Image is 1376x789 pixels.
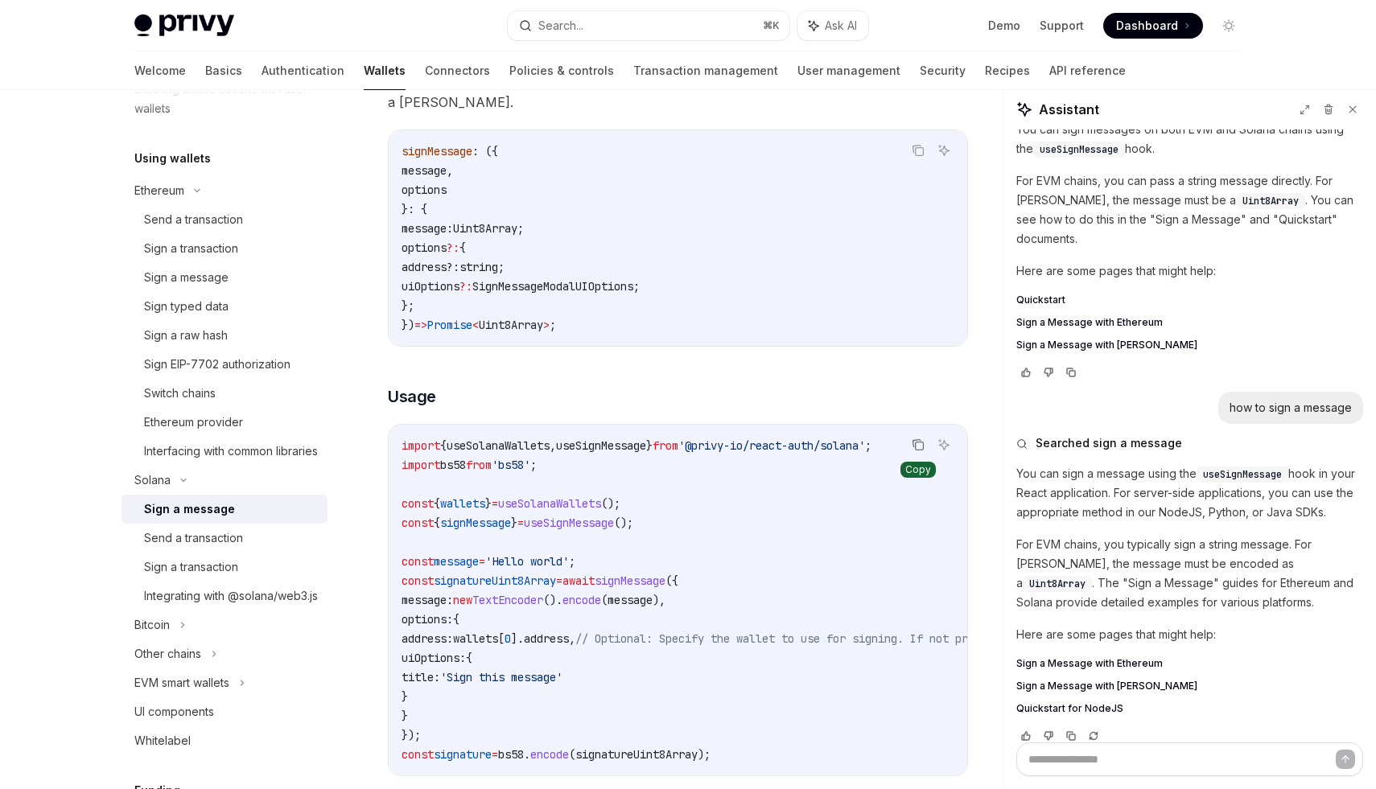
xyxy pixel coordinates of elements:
span: Usage [388,385,436,408]
a: Quickstart [1016,294,1363,306]
p: You can sign messages on both EVM and Solana chains using the hook. [1016,120,1363,158]
span: ⌘ K [763,19,780,32]
span: 0 [505,631,511,646]
div: Integrating with @solana/web3.js [144,586,318,606]
a: Security [920,51,966,90]
span: encode [562,593,601,607]
span: = [479,554,485,569]
a: Connectors [425,51,490,90]
div: Copy [900,462,936,478]
p: You can sign a message using the hook in your React application. For server-side applications, yo... [1016,464,1363,522]
div: Search... [538,16,583,35]
div: Switch chains [144,384,216,403]
span: = [492,496,498,511]
span: } [402,709,408,723]
div: Sign a message [144,268,229,287]
span: message [608,593,653,607]
span: Uint8Array [1029,577,1086,590]
a: Transaction management [633,51,778,90]
h5: Using wallets [134,149,211,168]
span: { [434,496,440,511]
span: useSolanaWallets [498,496,601,511]
a: UI components [122,697,328,726]
div: Other chains [134,644,201,664]
span: => [414,318,427,332]
span: }) [402,318,414,332]
a: Sign typed data [122,292,328,321]
a: Sign a Message with [PERSON_NAME] [1016,680,1363,692]
span: Quickstart [1016,294,1065,306]
span: from [653,438,678,453]
span: ; [530,458,537,472]
div: Ethereum provider [144,413,243,432]
span: useSignMessage [1203,468,1282,481]
a: Demo [988,18,1020,34]
span: '@privy-io/react-auth/solana' [678,438,865,453]
a: Sign a transaction [122,234,328,263]
span: ( [569,747,575,762]
span: 'Sign this message' [440,670,562,684]
span: Promise [427,318,472,332]
span: useSolanaWallets [447,438,550,453]
div: Sign a transaction [144,239,238,258]
span: } [646,438,653,453]
span: , [569,631,575,646]
span: options: [402,612,453,627]
span: [ [498,631,505,646]
span: } [511,516,517,530]
span: Sign a Message with [PERSON_NAME] [1016,680,1197,692]
img: light logo [134,14,234,37]
button: Toggle dark mode [1216,13,1242,39]
span: { [453,612,459,627]
span: signMessage [440,516,511,530]
button: Ask AI [797,11,868,40]
a: Sign a transaction [122,553,328,581]
a: User management [797,51,900,90]
span: : [453,260,459,274]
span: const [402,554,434,569]
span: (). [543,593,562,607]
a: Basics [205,51,242,90]
span: signature [434,747,492,762]
span: . [524,747,530,762]
a: Welcome [134,51,186,90]
span: = [556,573,562,588]
span: ; [633,279,640,294]
span: from [466,458,492,472]
span: { [459,240,466,255]
span: ), [653,593,665,607]
span: bs58 [498,747,524,762]
span: useSignMessage [1040,143,1119,156]
span: 'Hello world' [485,554,569,569]
span: address? [402,260,453,274]
span: 'bs58' [492,458,530,472]
div: Sign typed data [144,297,229,316]
span: message: [402,593,453,607]
a: Interfacing with common libraries [122,437,328,466]
span: } [485,496,492,511]
span: uiOptions: [402,651,466,665]
a: Switch chains [122,379,328,408]
span: Ask AI [825,18,857,34]
span: wallets [453,631,498,646]
span: signatureUint8Array [575,747,698,762]
a: Sign a message [122,263,328,292]
span: wallets [440,496,485,511]
span: { [434,516,440,530]
a: Send a transaction [122,524,328,553]
a: Sign a Message with Ethereum [1016,316,1363,329]
a: Sign a Message with Ethereum [1016,657,1363,670]
span: Sign a Message with [PERSON_NAME] [1016,339,1197,351]
p: For EVM chains, you typically sign a string message. For [PERSON_NAME], the message must be encod... [1016,535,1363,612]
div: Send a transaction [144,528,243,548]
span: }; [402,298,414,313]
div: EVM smart wallets [134,673,229,692]
a: Sign EIP-7702 authorization [122,350,328,379]
span: : ({ [472,144,498,158]
span: (); [601,496,620,511]
span: message [434,554,479,569]
span: title: [402,670,440,684]
span: Assistant [1039,100,1099,119]
a: Sign a Message with [PERSON_NAME] [1016,339,1363,351]
span: , [550,438,556,453]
